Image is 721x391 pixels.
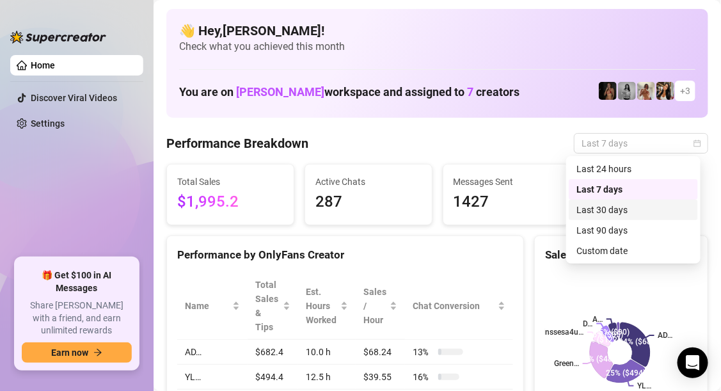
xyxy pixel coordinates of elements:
img: AD [656,82,674,100]
div: Last 7 days [576,182,690,196]
a: Discover Viral Videos [31,93,117,103]
td: AD… [177,340,248,365]
div: Open Intercom Messenger [677,347,708,378]
td: $39.55 [356,365,405,390]
span: 287 [315,190,422,214]
div: Custom date [576,244,690,258]
div: Last 7 days [569,179,698,200]
div: Last 24 hours [576,162,690,176]
td: 12.5 h [298,365,356,390]
td: 10.0 h [298,340,356,365]
text: Green… [554,360,579,369]
div: Est. Hours Worked [306,285,338,327]
span: arrow-right [93,348,102,357]
span: Check what you achieved this month [179,40,695,54]
th: Total Sales & Tips [248,273,298,340]
a: Settings [31,118,65,129]
div: Last 30 days [569,200,698,220]
span: 1427 [454,190,560,214]
span: Sales / Hour [363,285,387,327]
td: YL… [177,365,248,390]
text: Prinssesa4u… [536,328,584,337]
text: D… [583,319,593,328]
span: Total Sales & Tips [255,278,280,334]
th: Sales / Hour [356,273,405,340]
span: Total Sales [177,175,283,189]
h4: Performance Breakdown [166,134,308,152]
th: Chat Conversion [405,273,513,340]
img: logo-BBDzfeDw.svg [10,31,106,44]
span: Share [PERSON_NAME] with a friend, and earn unlimited rewards [22,299,132,337]
div: Last 24 hours [569,159,698,179]
span: 16 % [413,370,433,384]
div: Custom date [569,241,698,261]
span: Name [185,299,230,313]
div: Performance by OnlyFans Creator [177,246,513,264]
img: Green [637,82,655,100]
img: D [599,82,617,100]
div: Last 30 days [576,203,690,217]
span: 7 [467,85,473,99]
span: Messages Sent [454,175,560,189]
th: Name [177,273,248,340]
a: Home [31,60,55,70]
text: A… [592,315,603,324]
td: $494.4 [248,365,298,390]
h1: You are on workspace and assigned to creators [179,85,519,99]
span: Chat Conversion [413,299,495,313]
span: calendar [693,140,701,147]
span: Last 7 days [582,134,701,153]
td: $68.24 [356,340,405,365]
h4: 👋 Hey, [PERSON_NAME] ! [179,22,695,40]
span: 🎁 Get $100 in AI Messages [22,269,132,294]
span: $1,995.2 [177,190,283,214]
span: Earn now [51,347,88,358]
text: YL… [638,381,652,390]
span: [PERSON_NAME] [236,85,324,99]
img: A [618,82,636,100]
span: 13 % [413,345,433,359]
text: AD… [658,331,673,340]
div: Sales by OnlyFans Creator [545,246,697,264]
span: + 3 [680,84,690,98]
button: Earn nowarrow-right [22,342,132,363]
div: Last 90 days [576,223,690,237]
span: Active Chats [315,175,422,189]
td: $682.4 [248,340,298,365]
div: Last 90 days [569,220,698,241]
